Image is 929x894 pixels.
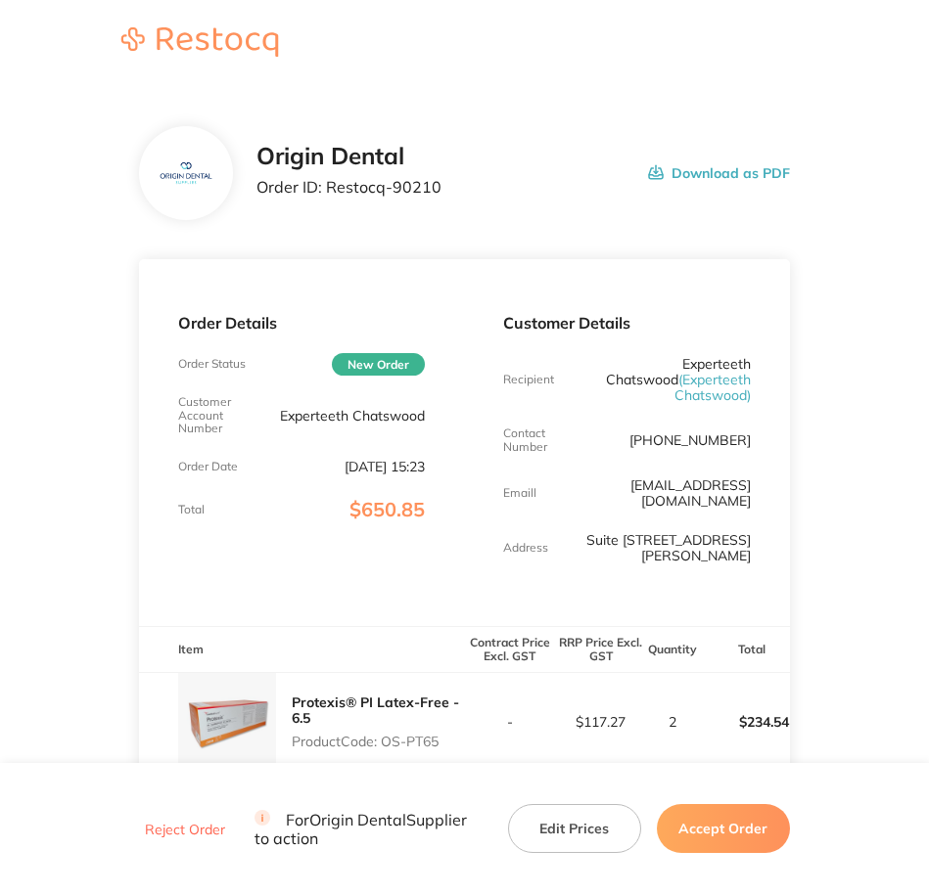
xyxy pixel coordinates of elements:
[503,314,750,332] p: Customer Details
[647,714,697,730] p: 2
[700,698,789,745] p: $234.54
[292,693,459,727] a: Protexis® PI Latex-Free - 6.5
[630,476,751,510] a: [EMAIL_ADDRESS][DOMAIN_NAME]
[178,673,276,771] img: ZTg4cXAydA
[464,627,555,673] th: Contract Price Excl. GST
[332,353,425,376] span: New Order
[178,395,260,435] p: Customer Account Number
[699,627,790,673] th: Total
[555,627,646,673] th: RRP Price Excl. GST
[178,503,205,516] p: Total
[102,27,298,60] a: Restocq logo
[139,821,231,838] button: Reject Order
[674,371,751,404] span: ( Experteeth Chatswood )
[139,627,464,673] th: Item
[646,627,698,673] th: Quantity
[155,142,218,205] img: YzF0MTI4NA
[629,432,751,448] p: [PHONE_NUMBER]
[255,810,485,847] p: For Origin Dental Supplier to action
[586,356,751,403] p: Experteeth Chatswood
[349,497,425,521] span: $650.85
[256,178,441,196] p: Order ID: Restocq- 90210
[345,459,425,474] p: [DATE] 15:23
[102,27,298,57] img: Restocq logo
[586,532,751,563] p: Suite [STREET_ADDRESS][PERSON_NAME]
[503,541,548,555] p: Address
[508,804,641,853] button: Edit Prices
[556,714,645,730] p: $117.27
[648,143,790,203] button: Download as PDF
[292,734,464,749] p: Product Code: OS-PT65
[178,460,238,473] p: Order Date
[657,804,790,853] button: Accept Order
[503,373,554,386] p: Recipient
[178,357,246,371] p: Order Status
[256,143,441,170] h2: Origin Dental
[178,314,425,332] p: Order Details
[465,714,554,730] p: -
[503,426,585,454] p: Contact Number
[280,408,425,424] p: Experteeth Chatswood
[503,486,536,500] p: Emaill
